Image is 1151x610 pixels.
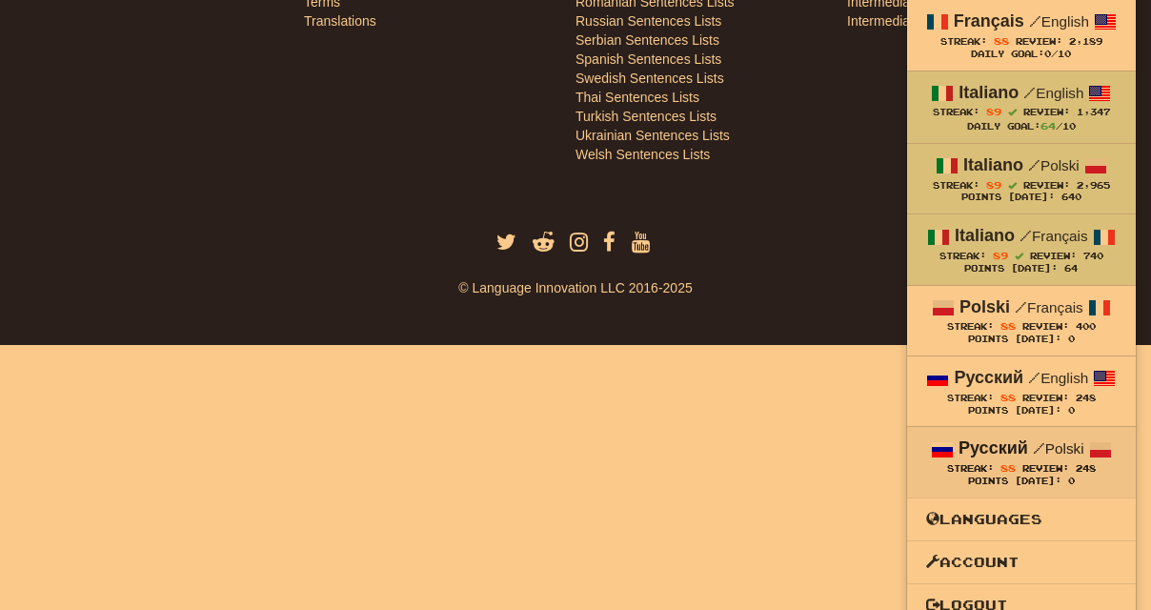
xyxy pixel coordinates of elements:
span: / [1023,84,1036,101]
a: Русский /English Streak: 88 Review: 248 Points [DATE]: 0 [907,356,1136,426]
a: Italiano /English Streak: 89 Review: 1,347 Daily Goal:64/10 [907,71,1136,143]
span: / [1033,439,1045,457]
small: Français [1015,299,1083,315]
strong: Français [954,11,1024,30]
strong: Italiano [963,155,1023,174]
span: Streak includes today. [1008,108,1017,116]
a: Русский /Polski Streak: 88 Review: 248 Points [DATE]: 0 [907,427,1136,497]
span: / [1029,12,1041,30]
strong: Italiano [959,83,1019,102]
span: 248 [1076,463,1096,474]
span: / [1015,298,1027,315]
span: Streak: [947,393,994,403]
span: Streak: [933,107,979,117]
span: Review: [1023,180,1070,191]
strong: Русский [959,438,1028,457]
span: 89 [986,106,1001,117]
a: Russian Sentences Lists [575,11,721,30]
a: Account [907,550,1136,575]
span: Review: [1022,393,1069,403]
a: Italiano /Français Streak: 89 Review: 740 Points [DATE]: 64 [907,214,1136,284]
span: 0 [1044,49,1051,59]
span: / [1028,156,1040,173]
div: Points [DATE]: 64 [926,263,1117,275]
strong: Polski [959,297,1010,316]
small: Polski [1028,157,1080,173]
div: Points [DATE]: 0 [926,476,1117,488]
div: Daily Goal: /10 [926,49,1117,61]
a: Polski /Français Streak: 88 Review: 400 Points [DATE]: 0 [907,286,1136,356]
span: / [1020,227,1032,244]
a: Intermediate Ukrainian Resources [847,11,1049,30]
span: Streak: [947,321,994,332]
a: Italiano /Polski Streak: 89 Review: 2,965 Points [DATE]: 640 [907,144,1136,213]
span: Review: [1030,251,1077,261]
span: 89 [993,250,1008,261]
a: Serbian Sentences Lists [575,30,719,50]
span: Review: [1022,463,1069,474]
span: 2,189 [1069,36,1102,47]
span: Streak includes today. [1015,252,1023,260]
span: 400 [1076,321,1096,332]
span: 89 [986,179,1001,191]
div: Points [DATE]: 0 [926,405,1117,417]
span: 1,347 [1077,107,1110,117]
div: Daily Goal: /10 [926,119,1117,133]
a: Languages [907,507,1136,532]
a: Spanish Sentences Lists [575,50,721,69]
span: 64 [1040,120,1056,132]
small: English [1029,13,1089,30]
span: Review: [1022,321,1069,332]
a: Welsh Sentences Lists [575,145,710,164]
strong: Русский [954,368,1023,387]
span: 2,965 [1077,180,1110,191]
span: Streak: [940,36,987,47]
span: Review: [1016,36,1062,47]
small: Français [1020,228,1088,244]
strong: Italiano [955,226,1015,245]
span: Streak: [933,180,979,191]
small: Polski [1033,440,1084,457]
span: 248 [1076,393,1096,403]
span: 88 [994,35,1009,47]
small: English [1028,370,1088,386]
div: Points [DATE]: 640 [926,192,1117,204]
span: 740 [1083,251,1103,261]
div: © Language Innovation LLC 2016-2025 [32,278,1119,297]
span: / [1028,369,1040,386]
a: Translations [304,11,376,30]
div: Points [DATE]: 0 [926,334,1117,346]
span: Streak includes today. [1008,181,1017,190]
span: Review: [1023,107,1070,117]
a: Thai Sentences Lists [575,88,699,107]
a: Ukrainian Sentences Lists [575,126,730,145]
small: English [1023,85,1083,101]
span: 88 [1000,392,1016,403]
span: 88 [1000,462,1016,474]
a: Turkish Sentences Lists [575,107,717,126]
span: Streak: [947,463,994,474]
a: Swedish Sentences Lists [575,69,724,88]
span: 88 [1000,320,1016,332]
span: Streak: [939,251,986,261]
